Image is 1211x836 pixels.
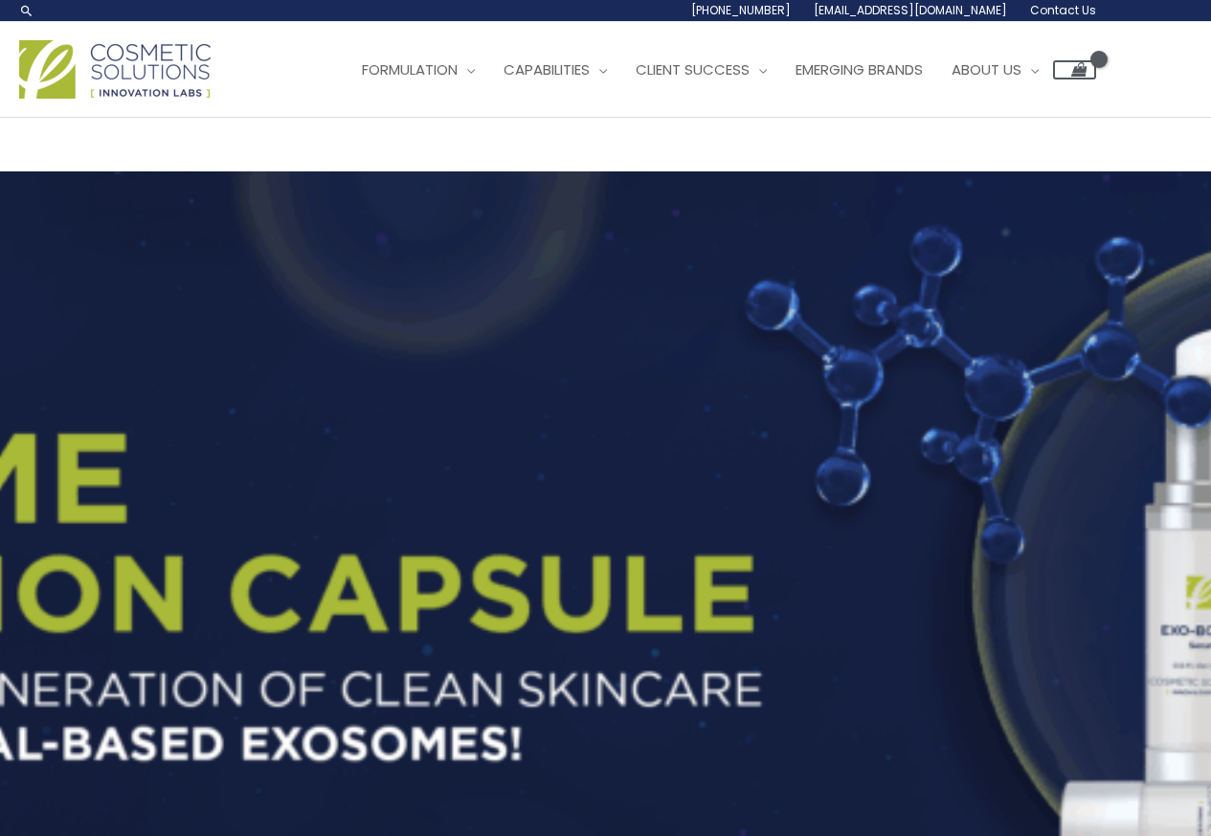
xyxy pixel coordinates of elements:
[348,41,489,99] a: Formulation
[952,59,1021,79] span: About Us
[937,41,1053,99] a: About Us
[796,59,923,79] span: Emerging Brands
[1053,60,1096,79] a: View Shopping Cart, empty
[333,41,1096,99] nav: Site Navigation
[489,41,621,99] a: Capabilities
[621,41,781,99] a: Client Success
[19,40,211,99] img: Cosmetic Solutions Logo
[1030,2,1096,18] span: Contact Us
[362,59,458,79] span: Formulation
[636,59,750,79] span: Client Success
[19,3,34,18] a: Search icon link
[691,2,791,18] span: [PHONE_NUMBER]
[781,41,937,99] a: Emerging Brands
[504,59,590,79] span: Capabilities
[814,2,1007,18] span: [EMAIL_ADDRESS][DOMAIN_NAME]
